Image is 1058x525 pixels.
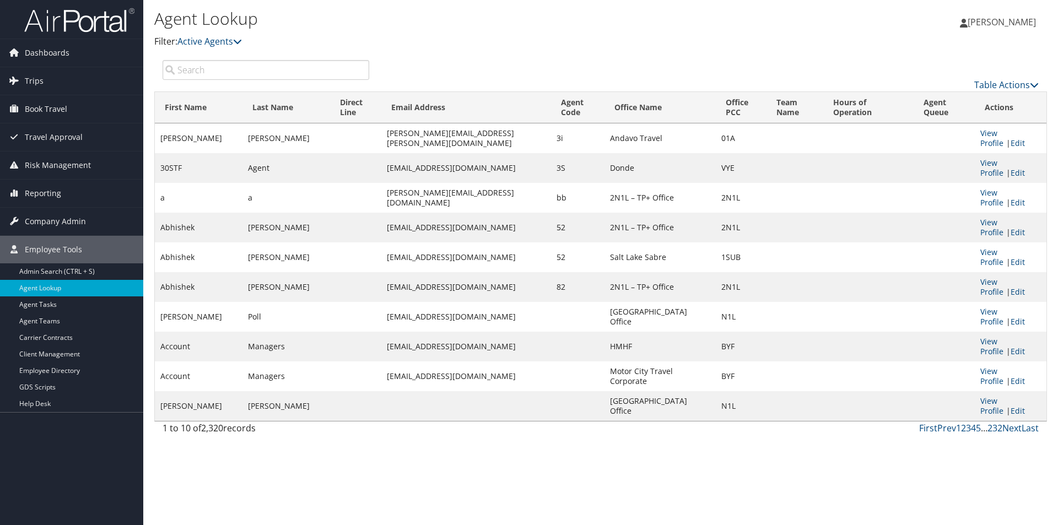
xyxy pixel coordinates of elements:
td: | [975,332,1046,361]
a: 5 [976,422,981,434]
a: Edit [1011,405,1025,416]
p: Filter: [154,35,749,49]
a: 4 [971,422,976,434]
td: [PERSON_NAME] [242,123,330,153]
td: BYF [716,332,767,361]
span: Travel Approval [25,123,83,151]
td: | [975,153,1046,183]
span: Employee Tools [25,236,82,263]
td: [EMAIL_ADDRESS][DOMAIN_NAME] [381,302,550,332]
td: Andavo Travel [604,123,715,153]
th: Team Name: activate to sort column ascending [766,92,823,123]
a: Edit [1011,257,1025,267]
th: Agent Queue: activate to sort column ascending [914,92,975,123]
img: airportal-logo.png [24,7,134,33]
td: Salt Lake Sabre [604,242,715,272]
td: 2N1L [716,272,767,302]
a: Last [1022,422,1039,434]
th: Agent Code: activate to sort column ascending [551,92,605,123]
td: [PERSON_NAME] [155,302,242,332]
td: | [975,391,1046,421]
th: First Name: activate to sort column descending [155,92,242,123]
td: Abhishek [155,242,242,272]
input: Search [163,60,369,80]
a: Edit [1011,316,1025,327]
td: [EMAIL_ADDRESS][DOMAIN_NAME] [381,361,550,391]
a: View Profile [980,247,1003,267]
a: View Profile [980,217,1003,237]
a: View Profile [980,306,1003,327]
td: VYE [716,153,767,183]
td: [PERSON_NAME] [242,272,330,302]
span: Reporting [25,180,61,207]
td: N1L [716,302,767,332]
a: View Profile [980,336,1003,356]
a: Edit [1011,376,1025,386]
td: [EMAIL_ADDRESS][DOMAIN_NAME] [381,213,550,242]
td: 52 [551,213,605,242]
td: Account [155,332,242,361]
td: [GEOGRAPHIC_DATA] Office [604,302,715,332]
td: 3S [551,153,605,183]
td: 2N1L [716,213,767,242]
a: Edit [1011,227,1025,237]
a: Active Agents [177,35,242,47]
td: [PERSON_NAME] [155,123,242,153]
td: 2N1L – TP+ Office [604,272,715,302]
td: [EMAIL_ADDRESS][DOMAIN_NAME] [381,153,550,183]
a: View Profile [980,277,1003,297]
a: 1 [956,422,961,434]
td: 2N1L [716,183,767,213]
th: Hours of Operation: activate to sort column ascending [823,92,914,123]
div: 1 to 10 of records [163,421,369,440]
a: 3 [966,422,971,434]
td: Motor City Travel Corporate [604,361,715,391]
td: 82 [551,272,605,302]
span: Dashboards [25,39,69,67]
a: 232 [987,422,1002,434]
a: 2 [961,422,966,434]
a: View Profile [980,187,1003,208]
td: Agent [242,153,330,183]
a: First [919,422,937,434]
td: Abhishek [155,213,242,242]
td: | [975,183,1046,213]
td: | [975,272,1046,302]
a: Edit [1011,167,1025,178]
td: [PERSON_NAME] [242,391,330,421]
th: Email Address: activate to sort column ascending [381,92,550,123]
td: 2N1L – TP+ Office [604,213,715,242]
td: [PERSON_NAME][EMAIL_ADDRESS][PERSON_NAME][DOMAIN_NAME] [381,123,550,153]
td: bb [551,183,605,213]
td: | [975,123,1046,153]
td: | [975,361,1046,391]
a: Prev [937,422,956,434]
span: Book Travel [25,95,67,123]
td: 52 [551,242,605,272]
td: HMHF [604,332,715,361]
td: 1SUB [716,242,767,272]
td: [PERSON_NAME] [155,391,242,421]
th: Direct Line: activate to sort column ascending [330,92,381,123]
a: [PERSON_NAME] [960,6,1047,39]
a: Edit [1011,197,1025,208]
td: a [155,183,242,213]
td: Abhishek [155,272,242,302]
a: View Profile [980,396,1003,416]
td: Donde [604,153,715,183]
span: Company Admin [25,208,86,235]
h1: Agent Lookup [154,7,749,30]
th: Actions [975,92,1046,123]
td: [EMAIL_ADDRESS][DOMAIN_NAME] [381,272,550,302]
a: Table Actions [974,79,1039,91]
span: [PERSON_NAME] [968,16,1036,28]
a: Edit [1011,346,1025,356]
a: Edit [1011,286,1025,297]
td: BYF [716,361,767,391]
th: Office PCC: activate to sort column ascending [716,92,767,123]
td: | [975,213,1046,242]
td: a [242,183,330,213]
td: 2N1L – TP+ Office [604,183,715,213]
a: Next [1002,422,1022,434]
span: Risk Management [25,151,91,179]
